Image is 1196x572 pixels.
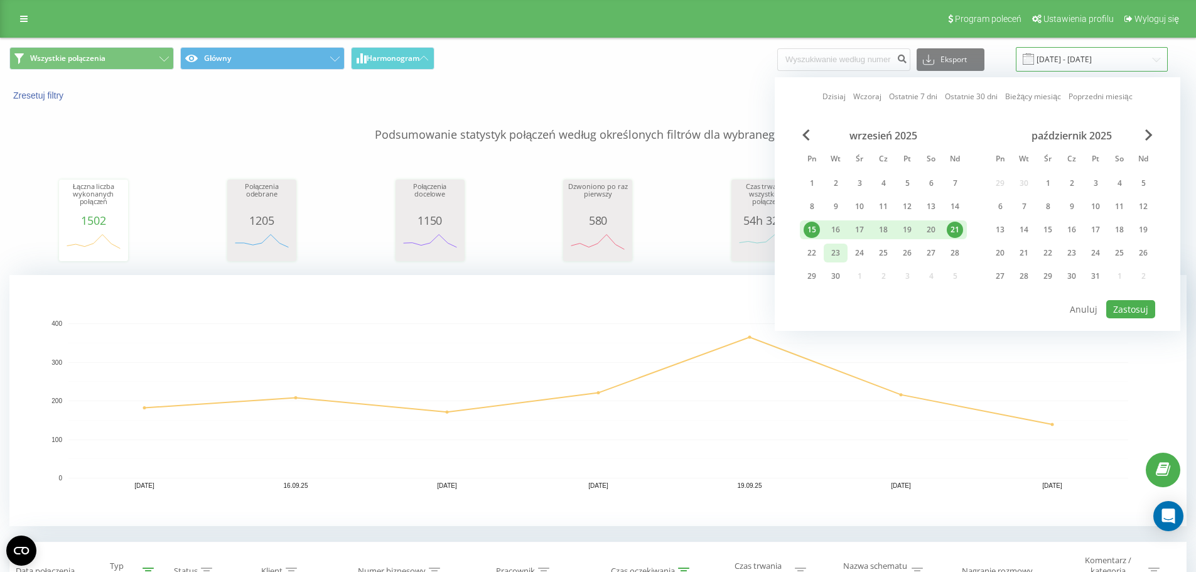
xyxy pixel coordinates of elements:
[1069,90,1133,102] a: Poprzedni miesiąc
[134,482,154,489] text: [DATE]
[1145,129,1153,141] span: Next Month
[874,151,893,170] abbr: czwartek
[804,222,820,238] div: 15
[51,397,62,404] text: 200
[1111,245,1128,261] div: 25
[9,47,174,70] button: Wszystkie połączenia
[1153,501,1183,531] div: Open Intercom Messenger
[1040,222,1056,238] div: 15
[1131,220,1155,239] div: ndz 19 paź 2025
[230,183,293,214] div: Połączenia odebrane
[51,436,62,443] text: 100
[1060,174,1084,193] div: czw 2 paź 2025
[891,482,911,489] text: [DATE]
[988,129,1155,142] div: październik 2025
[1060,244,1084,262] div: czw 23 paź 2025
[895,197,919,216] div: pt 12 wrz 2025
[1084,174,1107,193] div: pt 3 paź 2025
[824,244,848,262] div: wt 23 wrz 2025
[943,244,967,262] div: ndz 28 wrz 2025
[947,198,963,215] div: 14
[991,151,1010,170] abbr: poniedziałek
[895,220,919,239] div: pt 19 wrz 2025
[850,151,869,170] abbr: środa
[988,244,1012,262] div: pon 20 paź 2025
[875,222,892,238] div: 18
[1106,300,1155,318] button: Zastosuj
[1016,198,1032,215] div: 7
[1012,197,1036,216] div: wt 7 paź 2025
[851,175,868,192] div: 3
[399,227,461,264] svg: A chart.
[851,198,868,215] div: 10
[1064,198,1080,215] div: 9
[802,151,821,170] abbr: poniedziałek
[800,267,824,286] div: pon 29 wrz 2025
[9,275,1187,526] svg: A chart.
[9,102,1187,143] p: Podsumowanie statystyk połączeń według określonych filtrów dla wybranego okresu
[1064,222,1080,238] div: 16
[871,220,895,239] div: czw 18 wrz 2025
[566,227,629,264] div: A chart.
[1084,244,1107,262] div: pt 24 paź 2025
[399,214,461,227] div: 1150
[800,244,824,262] div: pon 22 wrz 2025
[1131,244,1155,262] div: ndz 26 paź 2025
[822,90,846,102] a: Dzisiaj
[566,183,629,214] div: Dzwoniono po raz pierwszy
[800,129,967,142] div: wrzesień 2025
[1040,198,1056,215] div: 8
[943,197,967,216] div: ndz 14 wrz 2025
[735,214,797,227] div: 54h 32m
[735,227,797,264] svg: A chart.
[1111,175,1128,192] div: 4
[943,220,967,239] div: ndz 21 wrz 2025
[1131,197,1155,216] div: ndz 12 paź 2025
[1063,300,1104,318] button: Anuluj
[824,197,848,216] div: wt 9 wrz 2025
[851,222,868,238] div: 17
[1111,198,1128,215] div: 11
[875,175,892,192] div: 4
[1107,220,1131,239] div: sob 18 paź 2025
[992,222,1008,238] div: 13
[51,320,62,327] text: 400
[1087,268,1104,284] div: 31
[1107,174,1131,193] div: sob 4 paź 2025
[6,536,36,566] button: Open CMP widget
[919,174,943,193] div: sob 6 wrz 2025
[1062,151,1081,170] abbr: czwartek
[1135,175,1151,192] div: 5
[923,245,939,261] div: 27
[853,90,881,102] a: Wczoraj
[1016,245,1032,261] div: 21
[800,220,824,239] div: pon 15 wrz 2025
[1084,267,1107,286] div: pt 31 paź 2025
[824,174,848,193] div: wt 2 wrz 2025
[800,197,824,216] div: pon 8 wrz 2025
[230,227,293,264] svg: A chart.
[871,244,895,262] div: czw 25 wrz 2025
[992,198,1008,215] div: 6
[919,197,943,216] div: sob 13 wrz 2025
[1042,482,1062,489] text: [DATE]
[871,197,895,216] div: czw 11 wrz 2025
[62,183,125,214] div: Łączna liczba wykonanych połączeń
[804,198,820,215] div: 8
[992,268,1008,284] div: 27
[895,174,919,193] div: pt 5 wrz 2025
[1064,175,1080,192] div: 2
[51,359,62,366] text: 300
[899,245,915,261] div: 26
[9,90,70,101] button: Zresetuj filtry
[1040,175,1056,192] div: 1
[827,175,844,192] div: 2
[62,214,125,227] div: 1502
[919,244,943,262] div: sob 27 wrz 2025
[437,482,457,489] text: [DATE]
[826,151,845,170] abbr: wtorek
[1036,267,1060,286] div: śr 29 paź 2025
[898,151,917,170] abbr: piątek
[62,227,125,264] div: A chart.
